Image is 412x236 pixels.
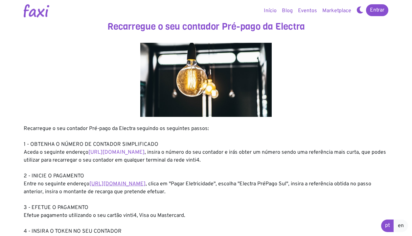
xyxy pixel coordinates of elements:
a: Blog [279,4,295,17]
a: Entrar [366,4,388,16]
h3: Recarregue o seu contador Pré-pago da Electra [24,21,388,32]
a: [URL][DOMAIN_NAME] [89,181,146,187]
img: energy.jpg [140,43,272,117]
a: Marketplace [320,4,354,17]
a: en [394,220,408,232]
a: [URL][DOMAIN_NAME] [88,149,145,156]
a: Eventos [295,4,320,17]
a: Início [261,4,279,17]
img: Logotipo Faxi Online [24,4,49,17]
a: pt [381,220,394,232]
